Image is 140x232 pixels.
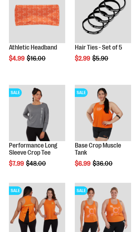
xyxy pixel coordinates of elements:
span: SALE [75,186,88,195]
span: $6.99 [75,160,92,167]
span: $16.00 [27,55,47,62]
a: Base Crop Muscle Tank [75,142,121,156]
span: SALE [75,88,88,97]
span: $48.00 [26,160,47,167]
a: Performance Long Sleeve Crop Tee [9,142,57,156]
span: $4.99 [9,55,26,62]
span: $2.99 [75,55,91,62]
img: Product image for Performance Long Sleeve Crop Tee [9,85,65,141]
a: Product image for Base Crop Muscle TankSALE [75,85,131,142]
a: Hair Ties - Set of 5 [75,44,122,51]
span: SALE [9,88,22,97]
img: Product image for Base Crop Muscle Tank [75,85,131,141]
span: $5.90 [92,55,109,62]
span: SALE [9,186,22,195]
a: Athletic Headband [9,44,57,51]
span: $7.99 [9,160,25,167]
span: $36.00 [93,160,114,167]
div: product [71,81,135,185]
div: product [5,81,69,185]
a: Product image for Performance Long Sleeve Crop TeeSALE [9,85,65,142]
